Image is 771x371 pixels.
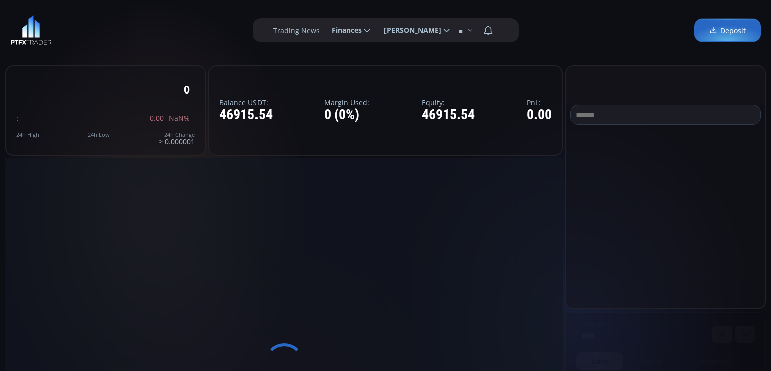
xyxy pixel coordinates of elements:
[422,107,475,123] div: 46915.54
[527,99,552,106] label: PnL:
[150,114,164,122] span: 0.00
[709,25,746,36] span: Deposit
[219,99,273,106] label: Balance USDT:
[377,20,441,40] span: [PERSON_NAME]
[159,132,195,145] div: > 0.000001
[324,107,369,123] div: 0 (0%)
[16,113,18,123] span: :
[422,99,475,106] label: Equity:
[16,132,39,138] div: 24h High
[273,25,320,36] label: Trading News
[184,84,190,96] div: 0
[88,132,110,138] div: 24h Low
[527,107,552,123] div: 0.00
[324,99,369,106] label: Margin Used:
[694,19,761,42] a: Deposit
[10,15,52,45] img: LOGO
[219,107,273,123] div: 46915.54
[169,114,190,122] span: NaN%
[159,132,195,138] div: 24h Change
[325,20,362,40] span: Finances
